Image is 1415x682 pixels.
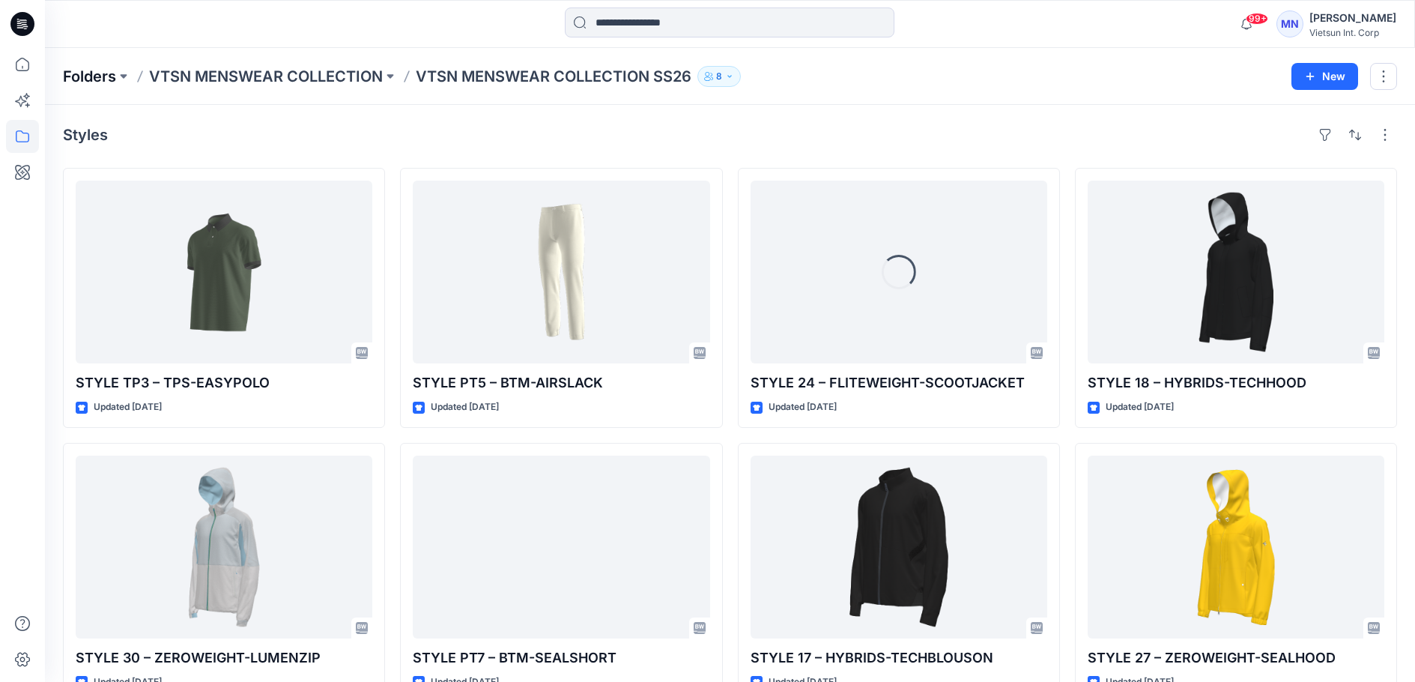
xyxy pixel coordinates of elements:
[751,372,1047,393] p: STYLE 24 – FLITEWEIGHT-SCOOTJACKET
[1088,372,1384,393] p: STYLE 18 – HYBRIDS-TECHHOOD
[1246,13,1268,25] span: 99+
[769,399,837,415] p: Updated [DATE]
[413,372,709,393] p: STYLE PT5 – BTM-AIRSLACK
[716,68,722,85] p: 8
[76,648,372,669] p: STYLE 30 – ZEROWEIGHT-LUMENZIP
[413,648,709,669] p: STYLE PT7 – BTM-SEALSHORT
[1088,456,1384,639] a: STYLE 27 – ZEROWEIGHT-SEALHOOD
[413,181,709,363] a: STYLE PT5 – BTM-AIRSLACK
[431,399,499,415] p: Updated [DATE]
[76,181,372,363] a: STYLE TP3 – TPS-EASYPOLO
[1088,181,1384,363] a: STYLE 18 – HYBRIDS-TECHHOOD
[416,66,691,87] p: VTSN MENSWEAR COLLECTION SS26
[76,372,372,393] p: STYLE TP3 – TPS-EASYPOLO
[697,66,741,87] button: 8
[1276,10,1303,37] div: MN
[751,648,1047,669] p: STYLE 17 – HYBRIDS-TECHBLOUSON
[63,66,116,87] a: Folders
[149,66,383,87] a: VTSN MENSWEAR COLLECTION
[76,456,372,639] a: STYLE 30 – ZEROWEIGHT-LUMENZIP
[1309,27,1396,38] div: Vietsun Int. Corp
[1088,648,1384,669] p: STYLE 27 – ZEROWEIGHT-SEALHOOD
[751,456,1047,639] a: STYLE 17 – HYBRIDS-TECHBLOUSON
[1106,399,1174,415] p: Updated [DATE]
[1291,63,1358,90] button: New
[1309,9,1396,27] div: [PERSON_NAME]
[94,399,162,415] p: Updated [DATE]
[63,126,108,144] h4: Styles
